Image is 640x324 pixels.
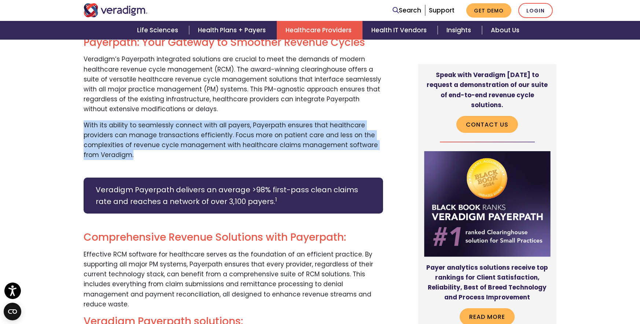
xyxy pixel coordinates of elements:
[499,279,631,315] iframe: Drift Chat Widget
[456,116,518,133] a: Contact Us
[426,263,548,302] strong: Payer analytics solutions receive top rankings for Client Satisfaction, Reliability, Best of Bree...
[189,21,277,40] a: Health Plans + Payers
[84,120,383,160] p: With its ability to seamlessly connect with all payers, Payerpath ensures that healthcare provide...
[4,303,21,320] button: Open CMP widget
[275,196,277,203] sup: 1
[518,3,553,18] a: Login
[438,21,482,40] a: Insights
[277,21,363,40] a: Healthcare Providers
[84,54,383,114] p: Veradigm’s Payerpath integrated solutions are crucial to meet the demands of modern healthcare re...
[84,36,383,49] h2: Payerpath: Your Gateway to Smoother Revenue Cycles
[84,231,383,244] h2: Comprehensive Revenue Solutions with Payerpath:
[427,70,548,109] strong: Speak with Veradigm [DATE] to request a demonstration of our suite of end-to-end revenue cycle so...
[96,185,358,207] p: Veradigm Payerpath delivers an average >98% first-pass clean claims rate and reaches a network of...
[429,6,455,15] a: Support
[482,21,528,40] a: About Us
[84,3,148,17] img: Veradigm logo
[466,3,511,18] a: Get Demo
[363,21,438,40] a: Health IT Vendors
[393,6,421,15] a: Search
[84,250,383,309] p: Effective RCM software for healthcare serves as the foundation of an efficient practice. By suppo...
[128,21,189,40] a: Life Sciences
